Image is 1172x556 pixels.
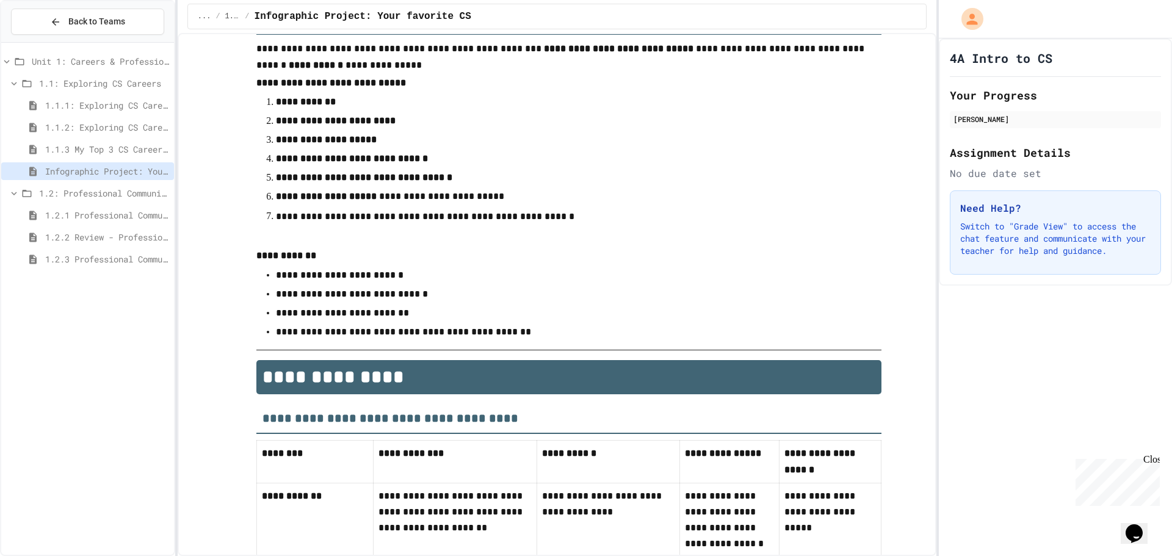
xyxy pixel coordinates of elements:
iframe: chat widget [1121,507,1160,544]
span: Infographic Project: Your favorite CS [255,9,471,24]
span: 1.2: Professional Communication [39,187,169,200]
span: 1.2.3 Professional Communication Challenge [45,253,169,265]
span: ... [198,12,211,21]
div: My Account [949,5,986,33]
span: 1.1.2: Exploring CS Careers - Review [45,121,169,134]
span: 1.1: Exploring CS Careers [225,12,241,21]
h3: Need Help? [960,201,1151,215]
span: 1.1: Exploring CS Careers [39,77,169,90]
span: 1.1.3 My Top 3 CS Careers! [45,143,169,156]
span: Unit 1: Careers & Professionalism [32,55,169,68]
span: 1.2.1 Professional Communication [45,209,169,222]
span: 1.1.1: Exploring CS Careers [45,99,169,112]
span: / [215,12,220,21]
button: Back to Teams [11,9,164,35]
h2: Assignment Details [950,144,1161,161]
span: Back to Teams [68,15,125,28]
div: No due date set [950,166,1161,181]
div: [PERSON_NAME] [953,114,1157,125]
span: 1.2.2 Review - Professional Communication [45,231,169,244]
div: Chat with us now!Close [5,5,84,78]
h2: Your Progress [950,87,1161,104]
span: / [245,12,249,21]
span: Infographic Project: Your favorite CS [45,165,169,178]
h1: 4A Intro to CS [950,49,1052,67]
p: Switch to "Grade View" to access the chat feature and communicate with your teacher for help and ... [960,220,1151,257]
iframe: chat widget [1071,454,1160,506]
